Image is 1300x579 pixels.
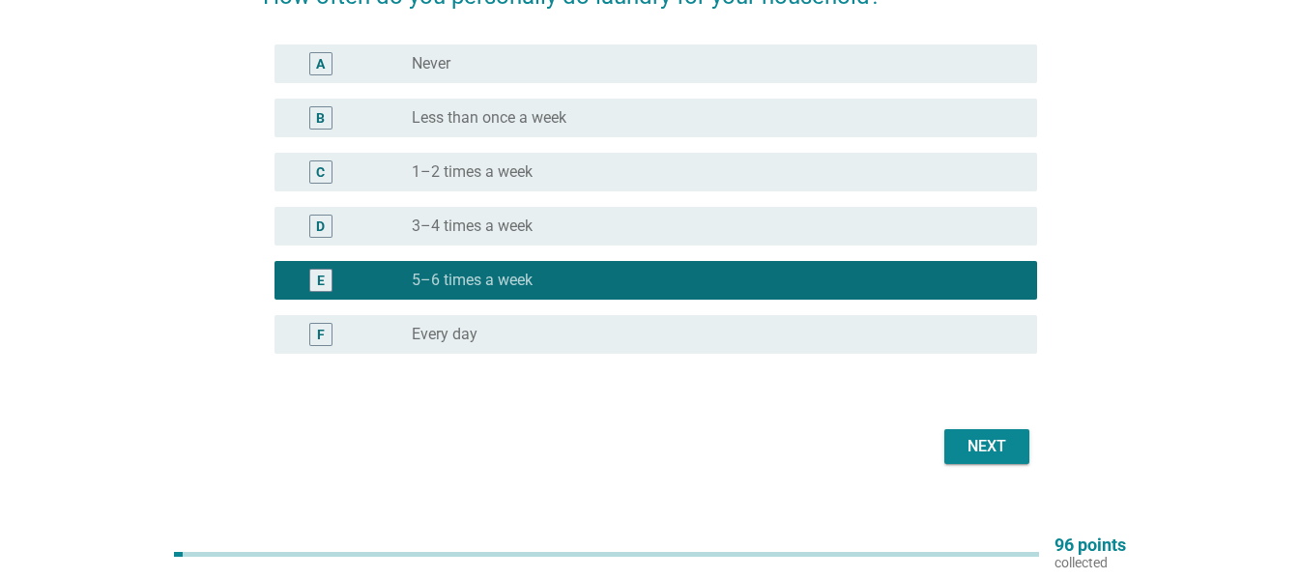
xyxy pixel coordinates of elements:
[412,108,566,128] label: Less than once a week
[412,54,450,73] label: Never
[960,435,1014,458] div: Next
[1054,536,1126,554] p: 96 points
[412,325,477,344] label: Every day
[316,108,325,129] div: B
[412,217,533,236] label: 3–4 times a week
[317,271,325,291] div: E
[944,429,1029,464] button: Next
[412,162,533,182] label: 1–2 times a week
[412,271,533,290] label: 5–6 times a week
[317,325,325,345] div: F
[316,54,325,74] div: A
[316,217,325,237] div: D
[316,162,325,183] div: C
[1054,554,1126,571] p: collected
